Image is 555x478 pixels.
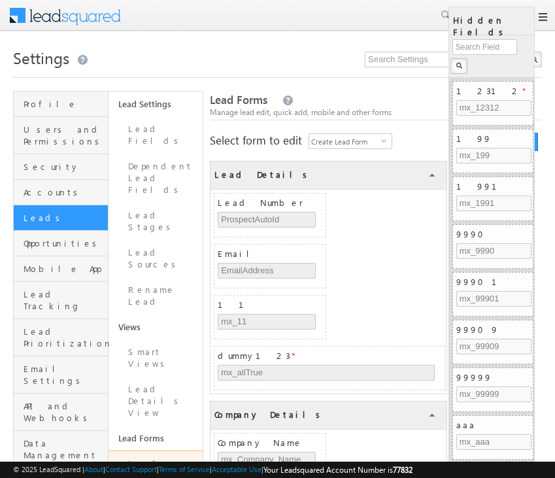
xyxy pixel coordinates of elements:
a: Lead Settings [109,92,203,116]
div: Manage lead edit, quick add, mobile and other forms [210,107,542,118]
span: Email [218,248,325,260]
span: Mobile App [24,263,105,275]
span: 9990 [456,228,533,240]
div: Hidden Fields [453,11,534,38]
a: Lead Details View [109,377,203,426]
a: Views [109,315,203,339]
span: select [381,137,392,143]
span: Lead Forms [210,92,267,107]
span: Email Settings [24,363,105,386]
span: 99901 [456,276,533,288]
a: Email Settings [14,356,108,394]
span: aaa [456,419,533,431]
a: Leads [14,205,108,231]
a: Lead Forms [109,426,203,451]
span: 1991 [456,180,533,192]
a: Rename Lead [109,277,203,315]
span: Accounts [24,186,105,198]
input: Search Settings [365,52,542,67]
a: Dependent Lead Fields [109,154,203,203]
span: 99909 [456,324,533,335]
a: COLLAPSE [429,171,437,179]
span: 77832 [393,465,412,475]
span: Profile [24,98,105,110]
a: Acceptable Use [212,465,261,473]
a: Smart Views [109,339,203,377]
a: Users and Permissions [14,117,108,154]
a: Lead Stages [109,203,203,240]
span: Lead Tracking [24,288,105,312]
span: Users and Permissions [24,124,105,147]
span: 12312 [456,85,533,97]
a: Lead Fields [109,116,203,154]
span: © 2025 LeadSquared | | | | | [13,464,412,476]
a: Contact Support [105,465,157,473]
input: Search Field [452,39,517,55]
a: Security [14,154,108,180]
span: Create Lead Form [309,134,381,148]
span: Lead Number [218,197,325,209]
a: COLLAPSE [429,411,437,419]
span: Opportunities [24,237,105,249]
a: Lead Sources [109,240,203,277]
a: Opportunities [14,231,108,256]
div: Select form to edit [210,133,392,146]
span: Your Leadsquared Account Number is [263,465,412,475]
span: Lead Prioritization [24,326,105,349]
a: Lead Tracking [14,282,108,319]
span: Company Name [218,437,325,449]
span: API and Webhooks [24,400,105,424]
div: Lead Details [214,165,312,180]
a: Accounts [14,180,108,205]
a: API and Webhooks [14,394,108,431]
a: Terms of Service [159,465,210,473]
span: Settings [13,47,69,68]
span: 99999 [456,371,533,383]
span: Leads [24,212,105,224]
span: Security [24,161,105,173]
a: About [84,465,103,473]
a: Lead Prioritization [14,319,108,356]
img: Search [456,62,462,69]
span: 199 [456,133,533,145]
div: Company Details [214,405,325,420]
a: Profile [14,92,108,117]
a: Mobile App [14,256,108,282]
span: 11 [218,299,325,311]
span: dummy123 [218,350,445,362]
